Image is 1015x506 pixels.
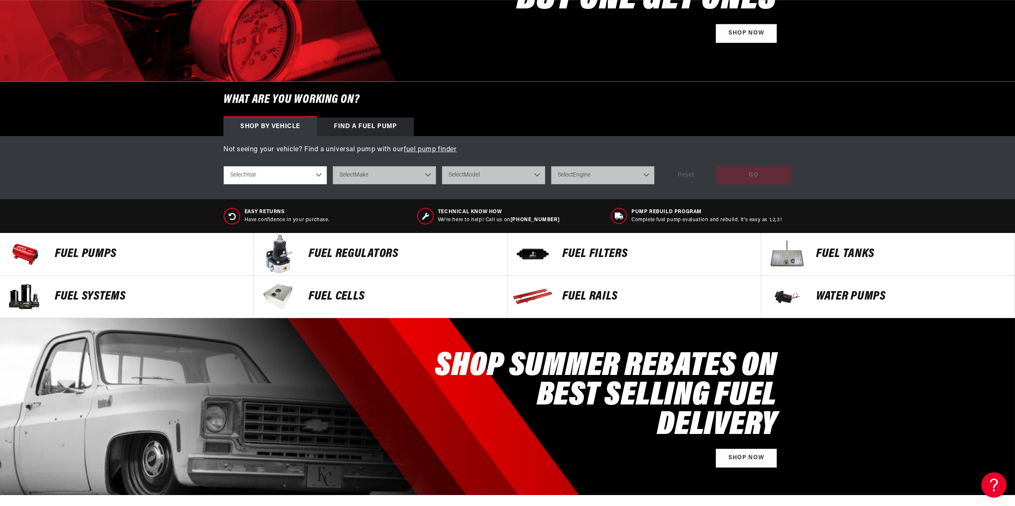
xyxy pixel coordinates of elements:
img: Fuel Systems [4,276,46,318]
span: Pump Rebuild program [631,209,782,216]
p: FUEL REGULATORS [309,248,499,260]
a: FUEL FILTERS FUEL FILTERS [508,233,761,276]
img: Fuel Tanks [765,233,808,275]
img: Fuel Pumps [4,233,46,275]
p: We’re here to help! Call us on [438,217,559,224]
img: Water Pumps [765,276,808,318]
img: FUEL FILTERS [512,233,554,275]
h6: What are you working on? [202,82,813,118]
a: Water Pumps Water Pumps [761,276,1015,318]
p: FUEL Cells [309,290,499,303]
p: Have confidence in your purchase. [244,217,330,224]
a: FUEL Cells FUEL Cells [254,276,508,318]
a: Fuel Tanks Fuel Tanks [761,233,1015,276]
p: Fuel Pumps [55,248,245,260]
p: FUEL Rails [562,290,752,303]
a: FUEL REGULATORS FUEL REGULATORS [254,233,508,276]
span: Easy Returns [244,209,330,216]
select: Year [223,166,327,185]
div: Shop by vehicle [223,118,317,136]
p: Water Pumps [816,290,1006,303]
span: Technical Know How [438,209,559,216]
p: Not seeing your vehicle? Find a universal pump with our [223,145,792,155]
select: Make [333,166,436,185]
p: FUEL FILTERS [562,248,752,260]
a: Shop Now [716,449,777,468]
p: Fuel Systems [55,290,245,303]
select: Model [442,166,545,185]
a: [PHONE_NUMBER] [510,217,559,222]
a: FUEL Rails FUEL Rails [508,276,761,318]
img: FUEL REGULATORS [258,233,300,275]
a: fuel pump finder [404,146,457,153]
p: Complete fuel pump evaluation and rebuild. It's easy as 1,2,3! [631,217,782,224]
select: Engine [551,166,655,185]
p: Fuel Tanks [816,248,1006,260]
h2: SHOP SUMMER REBATES ON BEST SELLING FUEL DELIVERY [416,352,777,440]
img: FUEL Cells [258,276,300,318]
img: FUEL Rails [512,276,554,318]
div: Find a Fuel Pump [317,118,414,136]
a: Shop Now [716,24,777,43]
